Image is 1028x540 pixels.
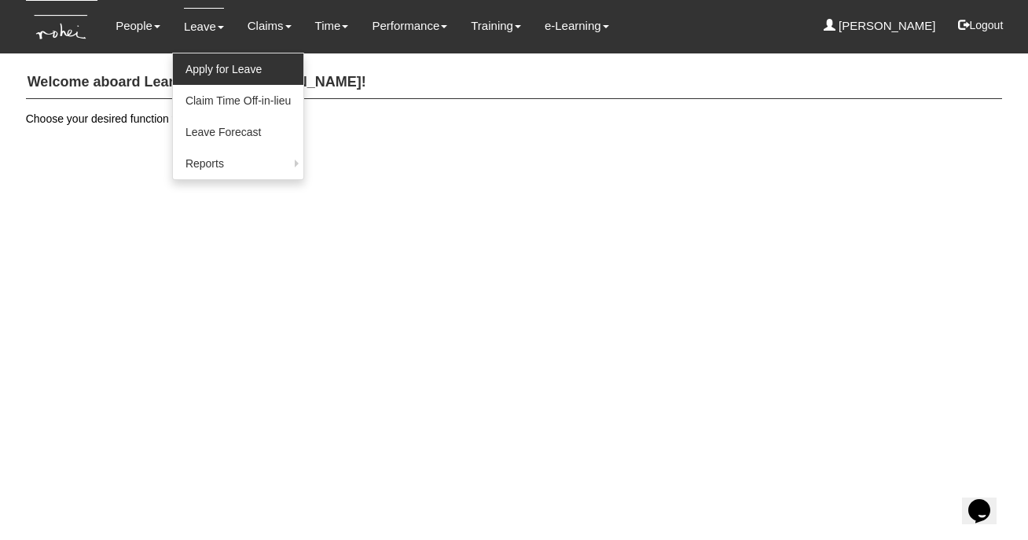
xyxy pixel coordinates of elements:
h4: Welcome aboard Learn Anchor, [PERSON_NAME]! [26,67,1003,99]
a: Leave Forecast [173,116,303,148]
a: Apply for Leave [173,53,303,85]
a: Time [315,8,349,44]
a: Claims [248,8,292,44]
a: Reports [173,148,303,179]
a: Performance [372,8,447,44]
a: e-Learning [545,8,609,44]
p: Choose your desired function from the menu above. [26,111,1003,127]
button: Logout [947,6,1014,44]
a: [PERSON_NAME] [824,8,936,44]
a: Claim Time Off-in-lieu [173,85,303,116]
iframe: chat widget [962,477,1012,524]
a: Leave [184,8,224,45]
a: Training [471,8,521,44]
img: KTs7HI1dOZG7tu7pUkOpGGQAiEQAiEQAj0IhBB1wtXDg6BEAiBEAiBEAiB4RGIoBtemSRFIRACIRACIRACIdCLQARdL1w5OAR... [26,1,97,53]
a: People [116,8,160,44]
